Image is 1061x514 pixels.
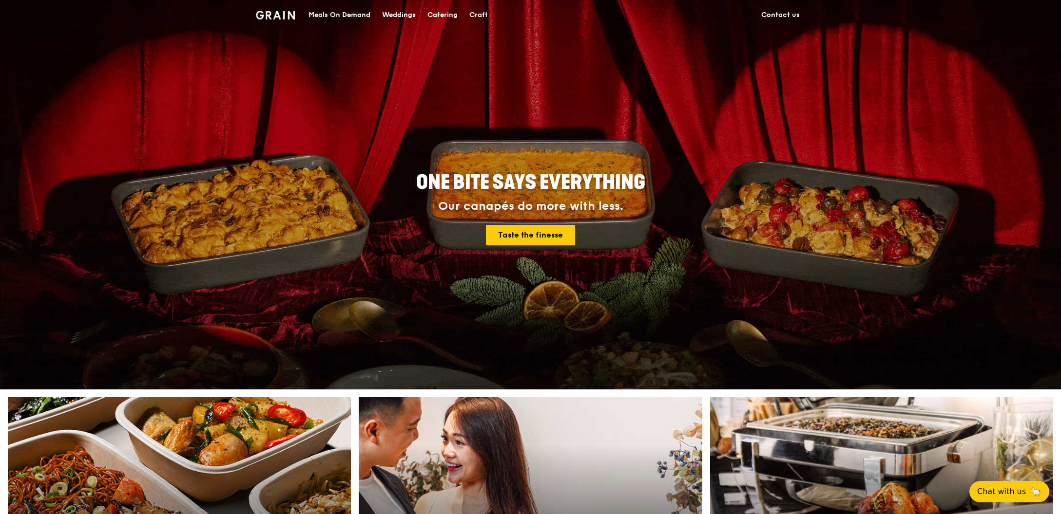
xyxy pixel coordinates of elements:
[1030,486,1042,497] span: 🦙
[755,0,806,30] a: Contact us
[376,0,422,30] a: Weddings
[256,11,295,19] img: Grain
[977,486,1026,497] span: Chat with us
[486,225,575,245] a: Taste the finesse
[382,0,416,30] div: Weddings
[416,171,645,194] span: ONE BITE SAYS EVERYTHING
[422,0,463,30] a: Catering
[309,0,370,30] div: Meals On Demand
[355,200,706,213] div: Our canapés do more with less.
[427,0,458,30] div: Catering
[969,481,1049,502] button: Chat with us🦙
[463,0,494,30] a: Craft
[469,0,488,30] div: Craft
